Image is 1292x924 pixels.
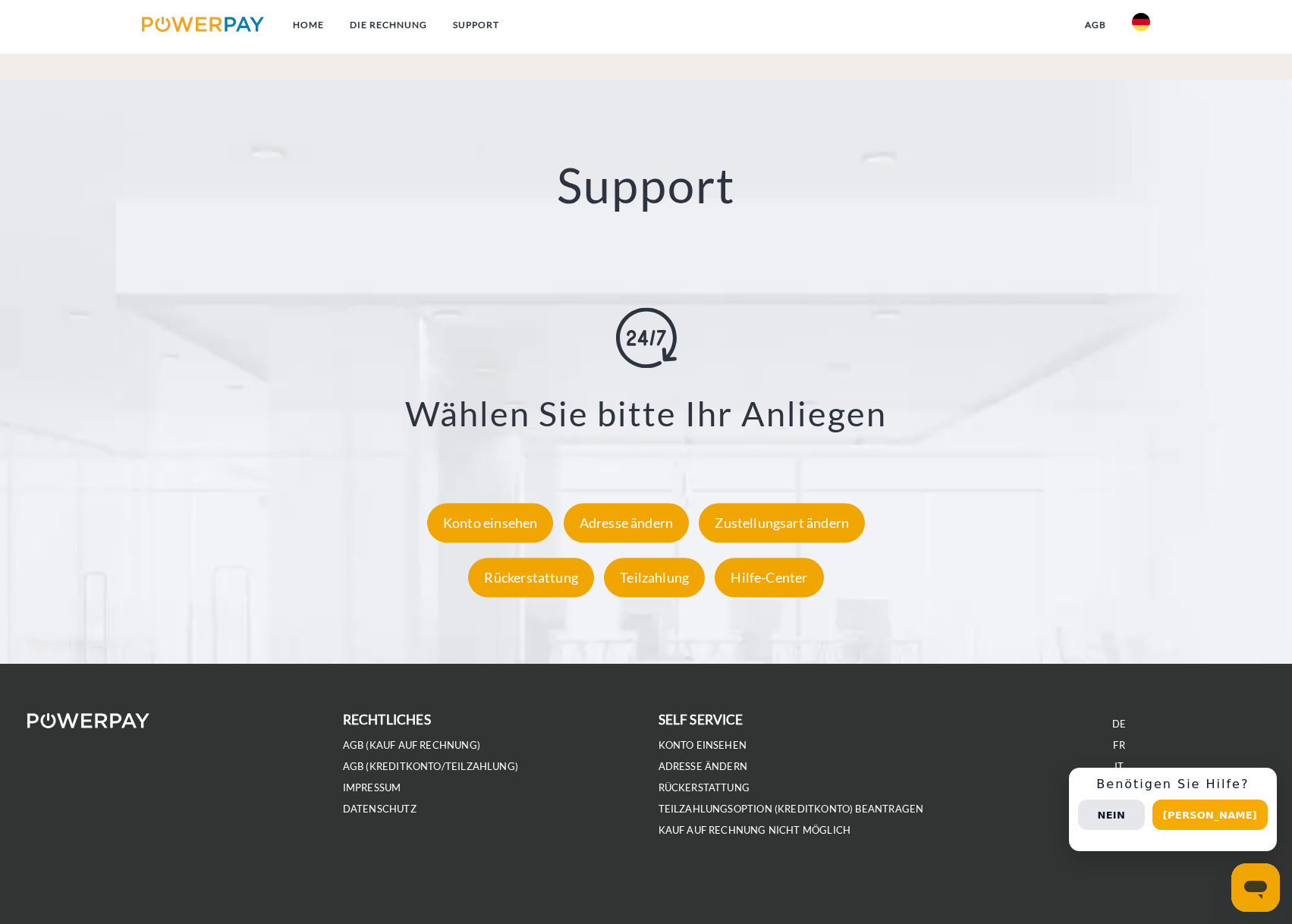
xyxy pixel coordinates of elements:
a: agb [1072,11,1119,39]
iframe: Schaltfläche zum Öffnen des Messaging-Fensters [1231,863,1280,912]
b: rechtliches [343,712,431,728]
a: Rückerstattung [659,781,750,794]
a: Teilzahlung [600,569,709,586]
img: de [1132,13,1150,31]
a: Adresse ändern [560,514,693,531]
img: logo-powerpay.svg [142,17,264,32]
a: Hilfe-Center [711,569,827,586]
a: FR [1113,739,1124,752]
a: Konto einsehen [659,739,747,752]
h3: Wählen Sie bitte Ihr Anliegen [83,393,1209,435]
a: SUPPORT [440,11,512,39]
img: logo-powerpay-white.svg [27,713,149,728]
button: [PERSON_NAME] [1152,800,1268,830]
div: Teilzahlung [604,558,705,597]
a: Adresse ändern [659,760,748,773]
a: IT [1114,760,1124,773]
h3: Benötigen Sie Hilfe? [1078,777,1268,792]
h2: Support [64,156,1228,215]
button: Nein [1078,800,1145,830]
a: DIE RECHNUNG [337,11,440,39]
a: Home [280,11,337,39]
a: AGB (Kauf auf Rechnung) [343,739,480,752]
a: IMPRESSUM [343,781,401,794]
div: Rückerstattung [468,558,594,597]
div: Hilfe-Center [715,558,823,597]
a: Zustellungsart ändern [695,514,869,531]
div: Adresse ändern [564,503,690,542]
a: DATENSCHUTZ [343,803,417,816]
a: Konto einsehen [423,514,558,531]
a: Rückerstattung [464,569,598,586]
a: DE [1112,718,1126,731]
img: online-shopping.svg [616,308,677,369]
a: Teilzahlungsoption (KREDITKONTO) beantragen [659,803,924,816]
div: Konto einsehen [427,503,554,542]
a: Kauf auf Rechnung nicht möglich [659,824,851,837]
b: self service [659,712,743,728]
a: AGB (Kreditkonto/Teilzahlung) [343,760,518,773]
div: Zustellungsart ändern [699,503,865,542]
div: Schnellhilfe [1069,768,1277,851]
